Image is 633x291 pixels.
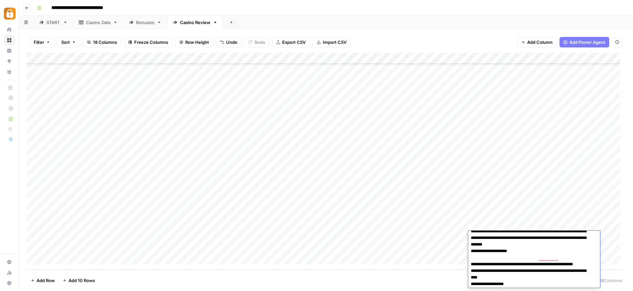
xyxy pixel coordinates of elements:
[185,39,209,45] span: Row Height
[4,45,15,56] a: Insights
[46,19,60,26] div: START
[226,39,237,45] span: Undo
[4,5,15,22] button: Workspace: Adzz
[59,275,99,286] button: Add 10 Rows
[585,275,625,286] div: 18/18 Columns
[86,19,110,26] div: Casino Data
[4,56,15,67] a: Opportunities
[517,37,557,47] button: Add Column
[216,37,242,47] button: Undo
[4,257,15,267] a: Settings
[123,16,167,29] a: Bonuses
[134,39,168,45] span: Freeze Columns
[175,37,213,47] button: Row Height
[244,37,269,47] button: Redo
[4,278,15,288] button: Help + Support
[569,39,605,45] span: Add Power Agent
[73,16,123,29] a: Casino Data
[61,39,70,45] span: Sort
[93,39,117,45] span: 18 Columns
[272,37,310,47] button: Export CSV
[83,37,121,47] button: 18 Columns
[180,19,210,26] div: Casino Review
[167,16,223,29] a: Casino Review
[124,37,172,47] button: Freeze Columns
[255,39,265,45] span: Redo
[282,39,306,45] span: Export CSV
[34,16,73,29] a: START
[313,37,351,47] button: Import CSV
[559,37,609,47] button: Add Power Agent
[527,39,553,45] span: Add Column
[4,67,15,77] a: Your Data
[27,275,59,286] button: Add Row
[29,37,54,47] button: Filter
[323,39,347,45] span: Import CSV
[4,8,16,19] img: Adzz Logo
[69,277,95,284] span: Add 10 Rows
[136,19,154,26] div: Bonuses
[4,35,15,45] a: Browse
[4,267,15,278] a: Usage
[57,37,80,47] button: Sort
[37,277,55,284] span: Add Row
[34,39,44,45] span: Filter
[4,24,15,35] a: Home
